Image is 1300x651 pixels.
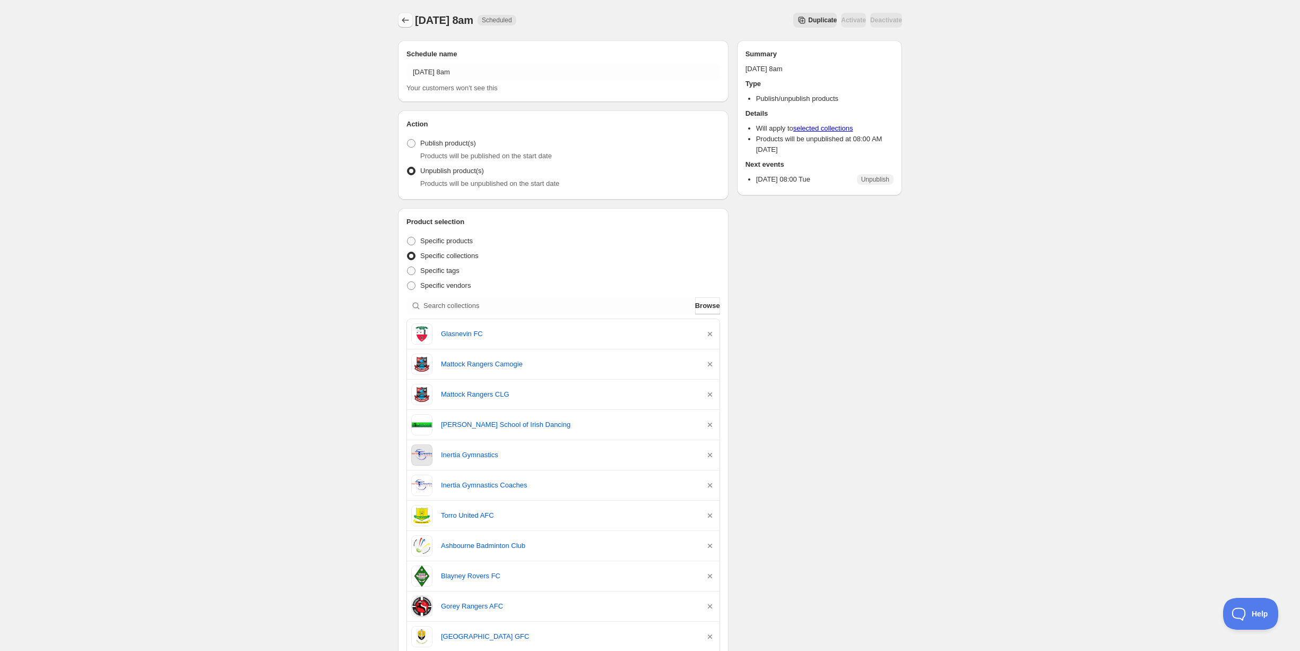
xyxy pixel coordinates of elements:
span: Browse [695,301,720,311]
li: Will apply to [756,123,894,134]
a: Ashbourne Badminton Club [441,541,696,551]
span: Specific collections [420,252,479,260]
h2: Summary [746,49,894,59]
a: [GEOGRAPHIC_DATA] GFC [441,631,696,642]
span: Specific products [420,237,473,245]
button: Secondary action label [793,13,837,28]
a: Inertia Gymnastics Coaches [441,480,696,491]
span: Products will be published on the start date [420,152,552,160]
h2: Schedule name [406,49,720,59]
li: Products will be unpublished at 08:00 AM [DATE] [756,134,894,155]
a: Blayney Rovers FC [441,571,696,581]
input: Search collections [423,297,693,314]
h2: Details [746,108,894,119]
h2: Action [406,119,720,130]
h2: Type [746,79,894,89]
span: Specific tags [420,267,460,275]
button: Browse [695,297,720,314]
a: Inertia Gymnastics [441,450,696,460]
span: Unpublish [861,175,889,184]
span: Your customers won't see this [406,84,498,92]
p: [DATE] 08:00 Tue [756,174,810,185]
a: selected collections [793,124,853,132]
span: Publish product(s) [420,139,476,147]
li: Publish/unpublish products [756,93,894,104]
h2: Next events [746,159,894,170]
h2: Product selection [406,217,720,227]
button: Schedules [398,13,413,28]
span: Unpublish product(s) [420,167,484,175]
span: Products will be unpublished on the start date [420,179,559,187]
span: Duplicate [808,16,837,24]
span: Specific vendors [420,281,471,289]
iframe: Toggle Customer Support [1223,598,1279,630]
a: Mattock Rangers Camogie [441,359,696,370]
a: Torro United AFC [441,510,696,521]
a: Glasnevin FC [441,329,696,339]
a: Mattock Rangers CLG [441,389,696,400]
p: [DATE] 8am [746,64,894,74]
span: Scheduled [482,16,512,24]
a: Gorey Rangers AFC [441,601,696,612]
span: [DATE] 8am [415,14,473,26]
a: [PERSON_NAME] School of Irish Dancing [441,419,696,430]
